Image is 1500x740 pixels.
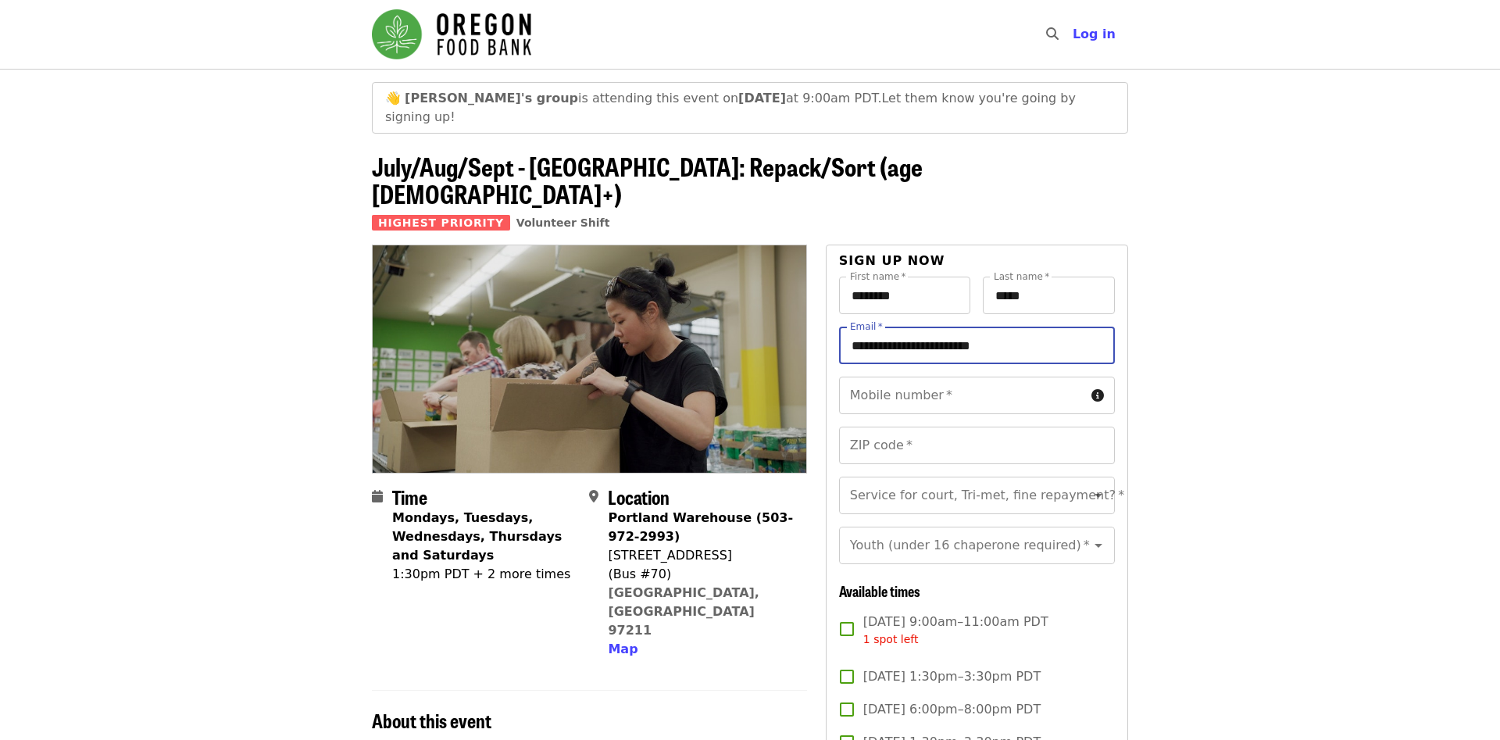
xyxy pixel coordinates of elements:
[373,245,806,472] img: July/Aug/Sept - Portland: Repack/Sort (age 8+) organized by Oregon Food Bank
[392,510,562,563] strong: Mondays, Tuesdays, Wednesdays, Thursdays and Saturdays
[994,272,1049,281] label: Last name
[608,510,793,544] strong: Portland Warehouse (503-972-2993)
[850,322,883,331] label: Email
[1068,16,1080,53] input: Search
[589,489,598,504] i: map-marker-alt icon
[372,215,510,231] span: Highest Priority
[839,581,920,601] span: Available times
[839,377,1085,414] input: Mobile number
[405,91,881,105] span: is attending this event on at 9:00am PDT.
[863,633,919,645] span: 1 spot left
[608,585,759,638] a: [GEOGRAPHIC_DATA], [GEOGRAPHIC_DATA] 97211
[1060,19,1128,50] button: Log in
[608,642,637,656] span: Map
[608,565,794,584] div: (Bus #70)
[1087,534,1109,556] button: Open
[839,427,1115,464] input: ZIP code
[1091,388,1104,403] i: circle-info icon
[516,216,610,229] a: Volunteer Shift
[983,277,1115,314] input: Last name
[372,9,531,59] img: Oregon Food Bank - Home
[863,700,1041,719] span: [DATE] 6:00pm–8:00pm PDT
[839,253,945,268] span: Sign up now
[372,148,923,212] span: July/Aug/Sept - [GEOGRAPHIC_DATA]: Repack/Sort (age [DEMOGRAPHIC_DATA]+)
[392,483,427,510] span: Time
[405,91,578,105] strong: [PERSON_NAME]'s group
[1073,27,1116,41] span: Log in
[608,640,637,659] button: Map
[839,327,1115,364] input: Email
[372,489,383,504] i: calendar icon
[385,91,401,105] span: waving emoji
[1046,27,1059,41] i: search icon
[372,706,491,734] span: About this event
[1087,484,1109,506] button: Open
[863,667,1041,686] span: [DATE] 1:30pm–3:30pm PDT
[863,613,1048,648] span: [DATE] 9:00am–11:00am PDT
[608,483,670,510] span: Location
[850,272,906,281] label: First name
[839,277,971,314] input: First name
[738,91,786,105] strong: [DATE]
[392,565,577,584] div: 1:30pm PDT + 2 more times
[608,546,794,565] div: [STREET_ADDRESS]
